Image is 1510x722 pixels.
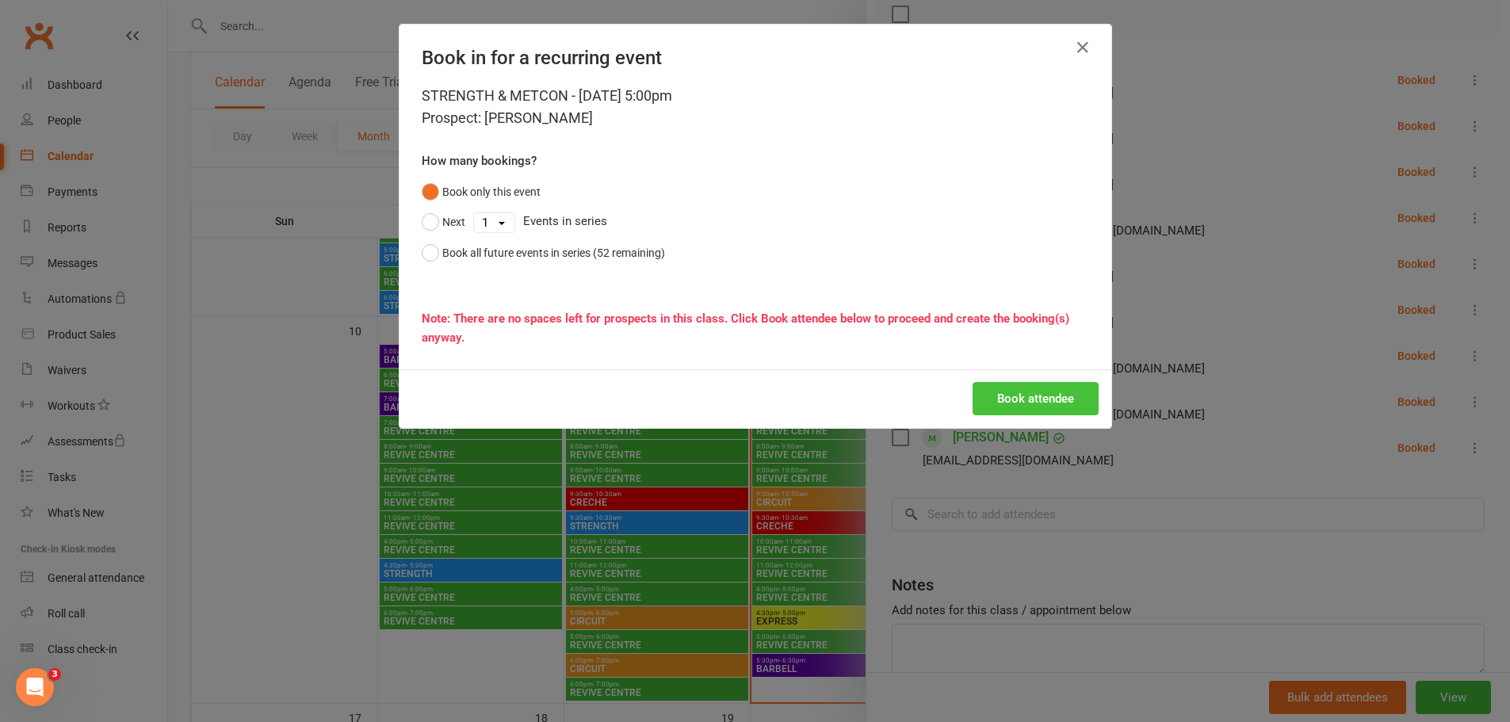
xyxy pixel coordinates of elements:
h4: Book in for a recurring event [422,47,1089,69]
div: Book all future events in series (52 remaining) [442,244,665,262]
div: Events in series [422,207,1089,237]
button: Book attendee [973,382,1099,415]
span: 3 [48,668,61,681]
button: Book all future events in series (52 remaining) [422,238,665,268]
div: STRENGTH & METCON - [DATE] 5:00pm Prospect: [PERSON_NAME] [422,85,1089,129]
iframe: Intercom live chat [16,668,54,706]
button: Next [422,207,465,237]
button: Book only this event [422,177,541,207]
div: Note: There are no spaces left for prospects in this class. Click Book attendee below to proceed ... [422,309,1089,347]
label: How many bookings? [422,151,537,170]
button: Close [1070,35,1095,60]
